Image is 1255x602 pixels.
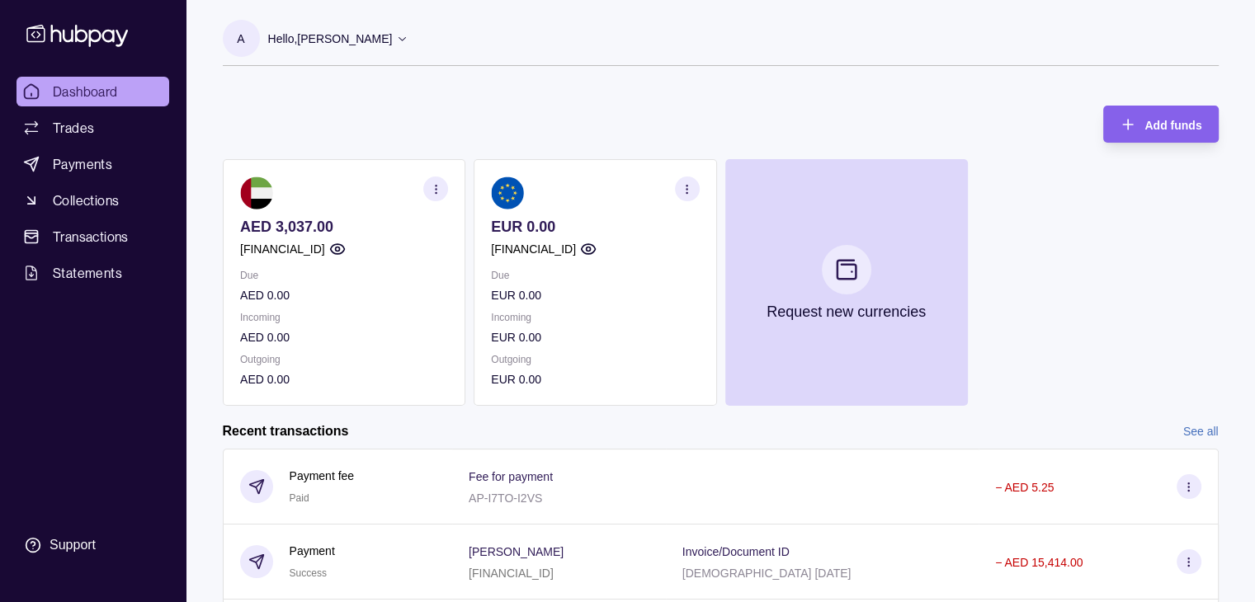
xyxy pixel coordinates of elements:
p: [FINANCIAL_ID] [469,567,554,580]
a: Support [17,528,169,562]
p: EUR 0.00 [491,218,699,236]
p: EUR 0.00 [491,286,699,304]
p: [PERSON_NAME] [469,545,564,558]
p: EUR 0.00 [491,328,699,346]
img: ae [240,176,273,209]
span: Collections [53,190,119,210]
p: A [237,30,244,48]
p: AED 3,037.00 [240,218,448,236]
p: Invoice/Document ID [682,545,790,558]
span: Paid [290,492,309,504]
p: Due [491,266,699,285]
span: Trades [53,118,94,138]
span: Statements [53,263,122,283]
span: Add funds [1144,119,1201,132]
p: [FINANCIAL_ID] [491,240,576,258]
p: AED 0.00 [240,328,448,346]
span: Transactions [53,227,129,247]
button: Request new currencies [724,159,967,406]
a: Dashboard [17,77,169,106]
div: Support [50,536,96,554]
span: Success [290,567,327,579]
p: Payment [290,542,335,560]
p: − AED 15,414.00 [995,556,1083,569]
p: Hello, [PERSON_NAME] [268,30,393,48]
p: Fee for payment [469,470,553,483]
p: EUR 0.00 [491,370,699,388]
p: Outgoing [491,350,699,369]
h2: Recent transactions [223,422,349,440]
p: Incoming [240,308,448,327]
p: Due [240,266,448,285]
p: Outgoing [240,350,448,369]
a: Trades [17,113,169,143]
p: AED 0.00 [240,286,448,304]
button: Add funds [1103,106,1218,143]
img: eu [491,176,524,209]
p: [DEMOGRAPHIC_DATA] [DATE] [682,567,852,580]
p: − AED 5.25 [995,481,1054,494]
span: Dashboard [53,82,118,101]
a: See all [1183,422,1219,440]
p: AED 0.00 [240,370,448,388]
a: Collections [17,186,169,215]
span: Payments [53,154,112,174]
a: Payments [17,149,169,179]
a: Statements [17,258,169,288]
p: [FINANCIAL_ID] [240,240,325,258]
p: Payment fee [290,467,355,485]
p: Request new currencies [767,303,926,321]
a: Transactions [17,222,169,252]
p: AP-I7TO-I2VS [469,491,542,505]
p: Incoming [491,308,699,327]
